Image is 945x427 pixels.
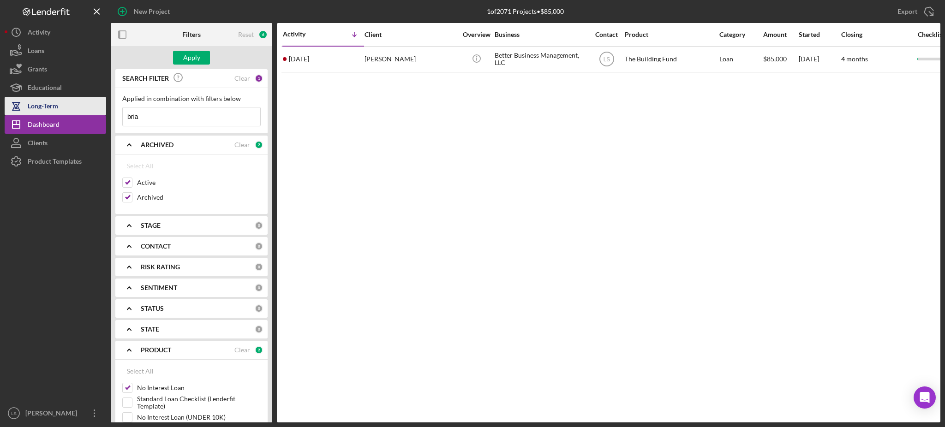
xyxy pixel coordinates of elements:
button: Grants [5,60,106,78]
div: [PERSON_NAME] [23,404,83,425]
div: Clear [234,75,250,82]
div: Category [719,31,762,38]
div: [DATE] [799,47,840,71]
div: Product Templates [28,152,82,173]
div: The Building Fund [625,47,717,71]
div: New Project [134,2,170,21]
div: Dashboard [28,115,60,136]
div: Apply [183,51,200,65]
div: 2 [255,141,263,149]
div: 0 [255,325,263,333]
div: Reset [238,31,254,38]
b: PRODUCT [141,346,171,354]
div: Business [495,31,587,38]
div: Grants [28,60,47,81]
button: Educational [5,78,106,97]
button: Long-Term [5,97,106,115]
label: Active [137,178,261,187]
div: Client [365,31,457,38]
text: LS [603,56,610,63]
label: No Interest Loan (UNDER 10K) [137,413,261,422]
div: 1 [255,74,263,83]
div: [PERSON_NAME] [365,47,457,71]
b: ARCHIVED [141,141,173,148]
div: Overview [459,31,494,38]
button: Loans [5,42,106,60]
div: Select All [127,157,154,175]
div: Educational [28,78,62,99]
div: Closing [841,31,910,38]
div: Loans [28,42,44,62]
b: STATUS [141,305,164,312]
div: Open Intercom Messenger [914,386,936,409]
div: Activity [28,23,50,44]
time: 2025-07-31 16:17 [289,55,309,63]
div: Activity [283,30,323,38]
button: Product Templates [5,152,106,171]
div: 1 of 2071 Projects • $85,000 [487,8,564,15]
b: CONTACT [141,243,171,250]
button: Select All [122,362,158,380]
button: Clients [5,134,106,152]
b: Filters [182,31,201,38]
div: Loan [719,47,762,71]
div: Applied in combination with filters below [122,95,261,102]
button: New Project [111,2,179,21]
div: Select All [127,362,154,380]
b: SENTIMENT [141,284,177,291]
b: STATE [141,326,159,333]
button: Export [888,2,940,21]
div: Clear [234,141,250,148]
div: 6 [258,30,268,39]
div: Better Business Management, LLC [495,47,587,71]
div: Product [625,31,717,38]
b: SEARCH FILTER [122,75,169,82]
div: Amount [763,31,798,38]
button: LS[PERSON_NAME] [5,404,106,422]
div: Export [897,2,917,21]
time: 4 months [841,55,868,63]
div: 0 [255,242,263,250]
div: Clear [234,346,250,354]
label: Archived [137,193,261,202]
b: STAGE [141,222,161,229]
div: 0 [255,304,263,313]
div: Clients [28,134,48,154]
button: Activity [5,23,106,42]
div: Long-Term [28,97,58,118]
button: Dashboard [5,115,106,134]
button: Select All [122,157,158,175]
label: Standard Loan Checklist (Lenderfit Template) [137,398,261,407]
div: 0 [255,221,263,230]
div: Contact [589,31,624,38]
text: LS [11,411,17,416]
div: 0 [255,284,263,292]
button: Apply [173,51,210,65]
div: 0 [255,263,263,271]
div: Started [799,31,840,38]
b: RISK RATING [141,263,180,271]
label: No Interest Loan [137,383,261,392]
div: 2 [255,346,263,354]
div: $85,000 [763,47,798,71]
